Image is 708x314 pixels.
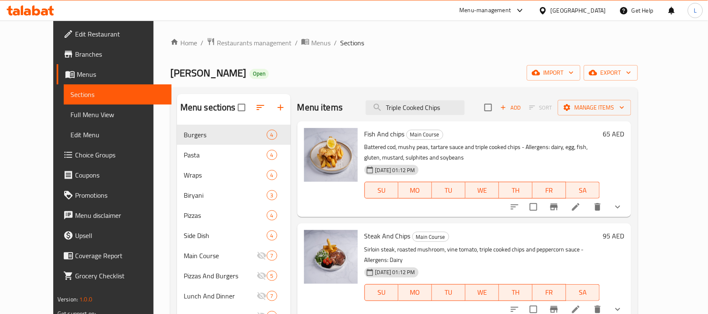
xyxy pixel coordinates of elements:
[250,70,269,77] span: Open
[297,101,343,114] h2: Menu items
[570,286,596,298] span: SA
[75,251,165,261] span: Coverage Report
[250,69,269,79] div: Open
[267,232,277,240] span: 4
[170,37,638,48] nav: breadcrumb
[57,64,172,84] a: Menus
[70,130,165,140] span: Edit Menu
[497,101,524,114] span: Add item
[250,97,271,118] span: Sort sections
[57,44,172,64] a: Branches
[527,65,580,81] button: import
[364,128,405,140] span: Fish And chips
[64,105,172,125] a: Full Menu View
[407,130,443,139] span: Main Course
[257,251,267,261] svg: Inactive section
[75,230,165,241] span: Upsell
[566,182,600,199] button: SA
[591,68,631,78] span: export
[177,145,291,165] div: Pasta4
[267,291,277,301] div: items
[184,210,267,220] span: Pizzas
[466,182,499,199] button: WE
[364,230,411,242] span: Steak And Chips
[566,284,600,301] button: SA
[608,197,628,217] button: show more
[311,38,331,48] span: Menus
[466,284,499,301] button: WE
[497,101,524,114] button: Add
[271,97,291,118] button: Add section
[177,286,291,306] div: Lunch And Dinner7
[603,230,625,242] h6: 95 AED
[533,284,566,301] button: FR
[184,251,257,261] span: Main Course
[184,170,267,180] div: Wraps
[267,151,277,159] span: 4
[524,101,558,114] span: Select section first
[57,266,172,286] a: Grocery Checklist
[565,102,625,113] span: Manage items
[588,197,608,217] button: delete
[75,29,165,39] span: Edit Restaurant
[499,284,533,301] button: TH
[533,182,566,199] button: FR
[267,150,277,160] div: items
[469,286,496,298] span: WE
[70,110,165,120] span: Full Menu View
[177,225,291,246] div: Side Dish4
[64,84,172,105] a: Sections
[177,165,291,185] div: Wraps4
[295,38,298,48] li: /
[57,246,172,266] a: Coverage Report
[304,128,358,182] img: Fish And chips
[184,150,267,160] span: Pasta
[570,184,596,196] span: SA
[435,184,462,196] span: TU
[233,99,250,116] span: Select all sections
[402,286,429,298] span: MO
[217,38,292,48] span: Restaurants management
[432,182,466,199] button: TU
[57,165,172,185] a: Coupons
[502,184,529,196] span: TH
[534,68,574,78] span: import
[267,131,277,139] span: 4
[184,130,267,140] div: Burgers
[460,5,511,16] div: Menu-management
[177,185,291,205] div: Biryani3
[267,210,277,220] div: items
[525,198,542,216] span: Select to update
[75,170,165,180] span: Coupons
[267,212,277,220] span: 4
[184,230,267,241] span: Side Dish
[603,128,625,140] h6: 65 AED
[558,100,631,115] button: Manage items
[184,271,257,281] span: Pizzas And Burgers
[177,266,291,286] div: Pizzas And Burgers5
[170,38,197,48] a: Home
[412,232,449,242] div: Main Course
[184,190,267,200] div: Biryani
[267,252,277,260] span: 7
[267,292,277,300] span: 7
[64,125,172,145] a: Edit Menu
[364,244,600,265] p: Sirloin steak, roasted mushroom, vine tomato, triple cooked chips and peppercorn sauce - Allergen...
[304,230,358,284] img: Steak And Chips
[536,184,563,196] span: FR
[207,37,292,48] a: Restaurants management
[267,191,277,199] span: 3
[432,284,466,301] button: TU
[536,286,563,298] span: FR
[267,251,277,261] div: items
[70,89,165,99] span: Sections
[435,286,462,298] span: TU
[257,271,267,281] svg: Inactive section
[77,69,165,79] span: Menus
[368,286,395,298] span: SU
[170,63,246,82] span: [PERSON_NAME]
